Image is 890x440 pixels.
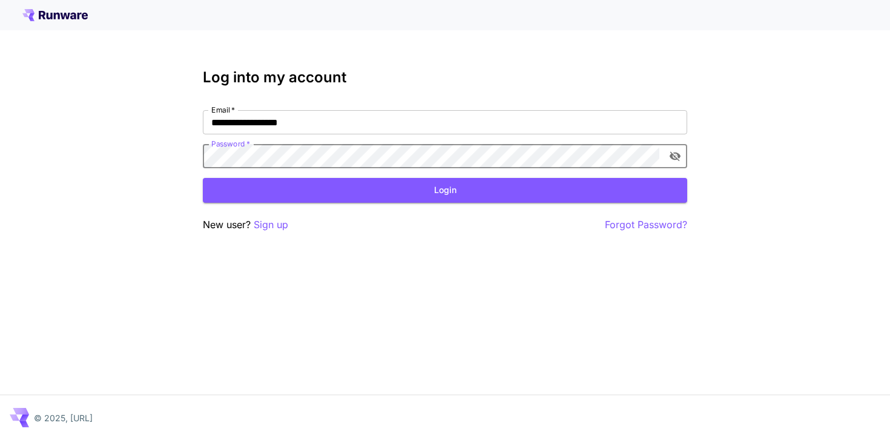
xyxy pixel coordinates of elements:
p: New user? [203,217,288,232]
label: Email [211,105,235,115]
button: Forgot Password? [605,217,687,232]
button: Login [203,178,687,203]
label: Password [211,139,250,149]
h3: Log into my account [203,69,687,86]
p: © 2025, [URL] [34,412,93,424]
button: toggle password visibility [664,145,686,167]
button: Sign up [254,217,288,232]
